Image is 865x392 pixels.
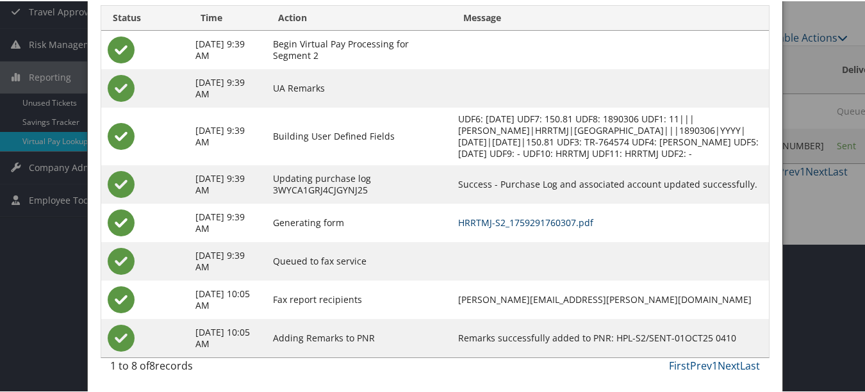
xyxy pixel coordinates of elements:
[712,357,718,372] a: 1
[189,29,266,68] td: [DATE] 9:39 AM
[267,68,452,106] td: UA Remarks
[458,215,593,227] a: HRRTMJ-S2_1759291760307.pdf
[110,357,258,379] div: 1 to 8 of records
[452,106,769,164] td: UDF6: [DATE] UDF7: 150.81 UDF8: 1890306 UDF1: 11|||[PERSON_NAME]|HRRTMJ|[GEOGRAPHIC_DATA]|||18903...
[189,241,266,279] td: [DATE] 9:39 AM
[189,106,266,164] td: [DATE] 9:39 AM
[267,4,452,29] th: Action: activate to sort column ascending
[189,164,266,202] td: [DATE] 9:39 AM
[267,318,452,356] td: Adding Remarks to PNR
[267,106,452,164] td: Building User Defined Fields
[149,357,155,372] span: 8
[267,241,452,279] td: Queued to fax service
[267,164,452,202] td: Updating purchase log 3WYCA1GRJ4CJGYNJ25
[267,29,452,68] td: Begin Virtual Pay Processing for Segment 2
[452,279,769,318] td: [PERSON_NAME][EMAIL_ADDRESS][PERSON_NAME][DOMAIN_NAME]
[690,357,712,372] a: Prev
[189,318,266,356] td: [DATE] 10:05 AM
[452,318,769,356] td: Remarks successfully added to PNR: HPL-S2/SENT-01OCT25 0410
[189,202,266,241] td: [DATE] 9:39 AM
[101,4,190,29] th: Status: activate to sort column ascending
[740,357,760,372] a: Last
[452,164,769,202] td: Success - Purchase Log and associated account updated successfully.
[189,68,266,106] td: [DATE] 9:39 AM
[718,357,740,372] a: Next
[267,202,452,241] td: Generating form
[452,4,769,29] th: Message: activate to sort column ascending
[189,279,266,318] td: [DATE] 10:05 AM
[189,4,266,29] th: Time: activate to sort column ascending
[669,357,690,372] a: First
[267,279,452,318] td: Fax report recipients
